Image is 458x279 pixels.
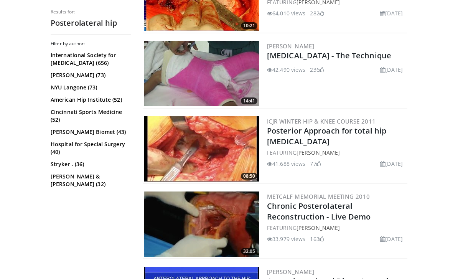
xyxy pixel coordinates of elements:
li: [DATE] [380,66,403,74]
div: FEATURING [267,149,406,157]
li: 163 [310,235,324,243]
span: 14:41 [241,97,257,104]
li: 33,979 views [267,235,305,243]
a: American Hip Institute (52) [51,96,129,104]
span: 32:05 [241,248,257,255]
span: 08:50 [241,173,257,180]
li: 236 [310,66,324,74]
li: 42,490 views [267,66,305,74]
a: [PERSON_NAME] & [PERSON_NAME] (32) [51,173,129,188]
a: Posterior Approach for total hip [MEDICAL_DATA] [267,125,386,147]
p: Results for: [51,9,131,15]
a: [PERSON_NAME] Biomet (43) [51,128,129,136]
a: 08:50 [144,116,259,182]
a: International Society for [MEDICAL_DATA] (656) [51,51,129,67]
a: Cincinnati Sports Medicine (52) [51,108,129,124]
img: 297873_0003_1.png.300x170_q85_crop-smart_upscale.jpg [144,116,259,182]
a: [PERSON_NAME] [267,268,314,276]
a: Stryker . (36) [51,160,129,168]
a: [MEDICAL_DATA] - The Technique [267,50,391,61]
a: NYU Langone (73) [51,84,129,91]
a: ICJR Winter Hip & Knee Course 2011 [267,117,376,125]
li: 77 [310,160,321,168]
a: 14:41 [144,41,259,106]
li: [DATE] [380,160,403,168]
a: 32:05 [144,192,259,257]
a: [PERSON_NAME] [297,224,340,231]
span: 10:21 [241,22,257,29]
a: Metcalf Memorial Meeting 2010 [267,193,370,200]
div: FEATURING [267,224,406,232]
li: 64,010 views [267,9,305,17]
h2: Posterolateral hip [51,18,131,28]
a: Chronic Posterolateral Reconstruction - Live Demo [267,201,371,222]
img: lap_3.png.300x170_q85_crop-smart_upscale.jpg [144,192,259,257]
li: [DATE] [380,9,403,17]
a: [PERSON_NAME] [297,149,340,156]
a: Hospital for Special Surgery (40) [51,140,129,156]
a: [PERSON_NAME] [267,42,314,50]
li: [DATE] [380,235,403,243]
li: 282 [310,9,324,17]
a: [PERSON_NAME] (73) [51,71,129,79]
h3: Filter by author: [51,41,131,47]
img: 316645_0003_1.png.300x170_q85_crop-smart_upscale.jpg [144,41,259,106]
li: 41,688 views [267,160,305,168]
